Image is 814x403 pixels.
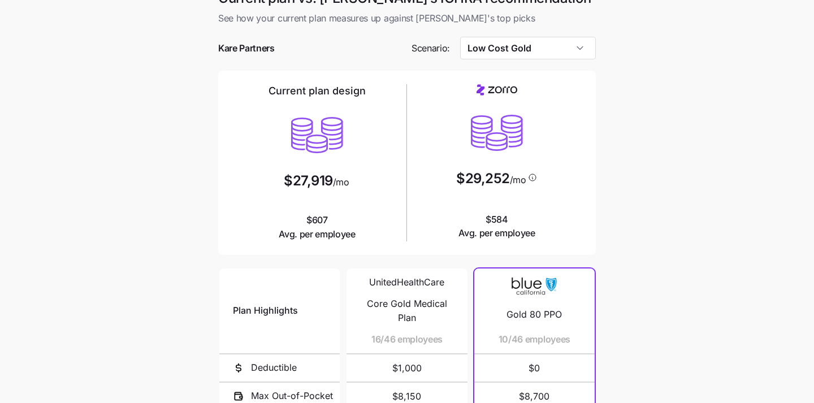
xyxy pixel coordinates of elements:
span: Plan Highlights [233,304,298,318]
span: Gold 80 PPO [506,307,562,322]
span: Max Out-of-Pocket [251,389,333,403]
span: /mo [510,175,526,184]
span: Avg. per employee [279,227,356,241]
span: $1,000 [360,354,453,382]
span: $27,919 [284,174,333,188]
span: $584 [458,213,535,241]
span: 16/46 employees [371,332,443,346]
span: UnitedHealthCare [369,275,444,289]
span: /mo [333,177,349,187]
span: Avg. per employee [458,226,535,240]
span: Kare Partners [218,41,275,55]
span: See how your current plan measures up against [PERSON_NAME]'s top picks [218,11,596,25]
span: $0 [488,354,581,382]
img: Carrier [512,275,557,297]
span: Scenario: [412,41,450,55]
h2: Current plan design [269,84,366,98]
span: Core Gold Medical Plan [360,297,453,325]
span: 10/46 employees [499,332,570,346]
span: $29,252 [456,172,510,185]
span: $607 [279,213,356,241]
span: Deductible [251,361,297,375]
